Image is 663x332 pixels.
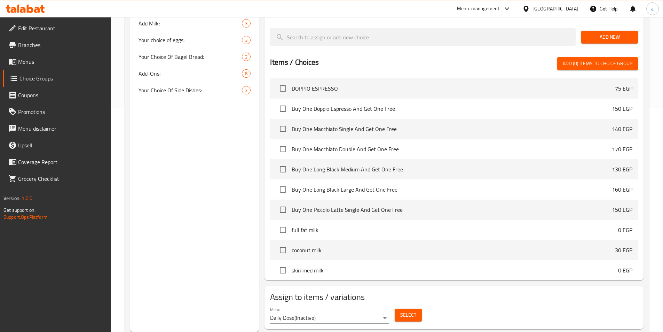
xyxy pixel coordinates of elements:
p: 0 EGP [618,226,632,234]
button: Add (0) items to choice group [557,57,638,70]
a: Menu disclaimer [3,120,111,137]
span: 3 [242,87,250,94]
span: Select choice [276,81,290,96]
div: Choices [242,53,251,61]
div: Your Choice Of Side Dishes:3 [130,82,259,99]
span: DOPPIO ESPRESSO [292,84,615,93]
a: Support.OpsPlatform [3,213,48,222]
span: Branches [18,41,105,49]
div: Add-Ons:8 [130,65,259,82]
div: Daily Dose(Inactive) [270,312,389,324]
div: Choices [242,69,251,78]
span: 2 [242,54,250,60]
span: Select choice [276,142,290,156]
div: Choices [242,36,251,44]
div: [GEOGRAPHIC_DATA] [532,5,578,13]
a: Edit Restaurant [3,20,111,37]
span: Menus [18,57,105,66]
a: Upsell [3,137,111,154]
div: Add Milk:3 [130,15,259,32]
a: Promotions [3,103,111,120]
div: Choices [242,19,251,28]
p: 150 EGP [612,206,632,214]
span: 1.0.0 [22,194,32,203]
span: Grocery Checklist [18,175,105,183]
p: 150 EGP [612,105,632,113]
a: Branches [3,37,111,53]
a: Grocery Checklist [3,170,111,187]
span: Choice Groups [19,74,105,83]
span: Select choice [276,223,290,237]
span: Buy One Long Black Medium And Get One Free [292,165,612,173]
span: Buy One Macchiato Double And Get One Free [292,145,612,153]
button: Add New [581,31,638,44]
span: Edit Restaurant [18,24,105,32]
a: Choice Groups [3,70,111,87]
span: Coverage Report [18,158,105,166]
span: Buy One Macchiato Single And Get One Free [292,125,612,133]
span: 8 [242,70,250,77]
span: Select choice [276,202,290,217]
a: Coupons [3,87,111,103]
span: Get support on: [3,206,35,215]
span: Add (0) items to choice group [563,59,632,68]
span: Promotions [18,108,105,116]
p: 30 EGP [615,246,632,254]
span: Version: [3,194,21,203]
span: Select choice [276,182,290,197]
span: Coupons [18,91,105,99]
span: Select [400,311,416,319]
span: Your choice of eggs: [139,36,242,44]
span: Select choice [276,243,290,257]
p: 0 EGP [618,266,632,275]
div: Menu-management [457,5,500,13]
span: Your Choice Of Bagel Bread: [139,53,242,61]
span: Your Choice Of Side Dishes: [139,86,242,94]
span: Add Milk: [139,19,242,28]
div: Your choice of eggs:3 [130,32,259,48]
div: Choices [242,86,251,94]
a: Menus [3,53,111,70]
span: Buy One Piccolo Latte Single And Get One Free [292,206,612,214]
p: 140 EGP [612,125,632,133]
p: 130 EGP [612,165,632,173]
input: search [270,28,576,46]
span: a [651,5,654,13]
span: 3 [242,20,250,27]
label: Menu [270,307,280,311]
span: Add New [587,33,632,41]
span: Select choice [276,122,290,136]
p: 75 EGP [615,84,632,93]
button: Select [395,309,422,322]
div: Your Choice Of Bagel Bread:2 [130,48,259,65]
p: 170 EGP [612,145,632,153]
h2: Items / Choices [270,57,319,68]
span: full fat milk [292,226,618,234]
span: 3 [242,37,250,44]
span: Select choice [276,263,290,278]
span: Select choice [276,162,290,177]
a: Coverage Report [3,154,111,170]
span: Add-Ons: [139,69,242,78]
span: Buy One Doppio Espresso And Get One Free [292,105,612,113]
span: coconut milk [292,246,615,254]
span: Upsell [18,141,105,149]
h2: Assign to items / variations [270,292,638,303]
span: skimmed milk [292,266,618,275]
span: Menu disclaimer [18,124,105,133]
span: Select choice [276,101,290,116]
span: Buy One Long Black Large And Get One Free [292,185,612,194]
p: 160 EGP [612,185,632,194]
